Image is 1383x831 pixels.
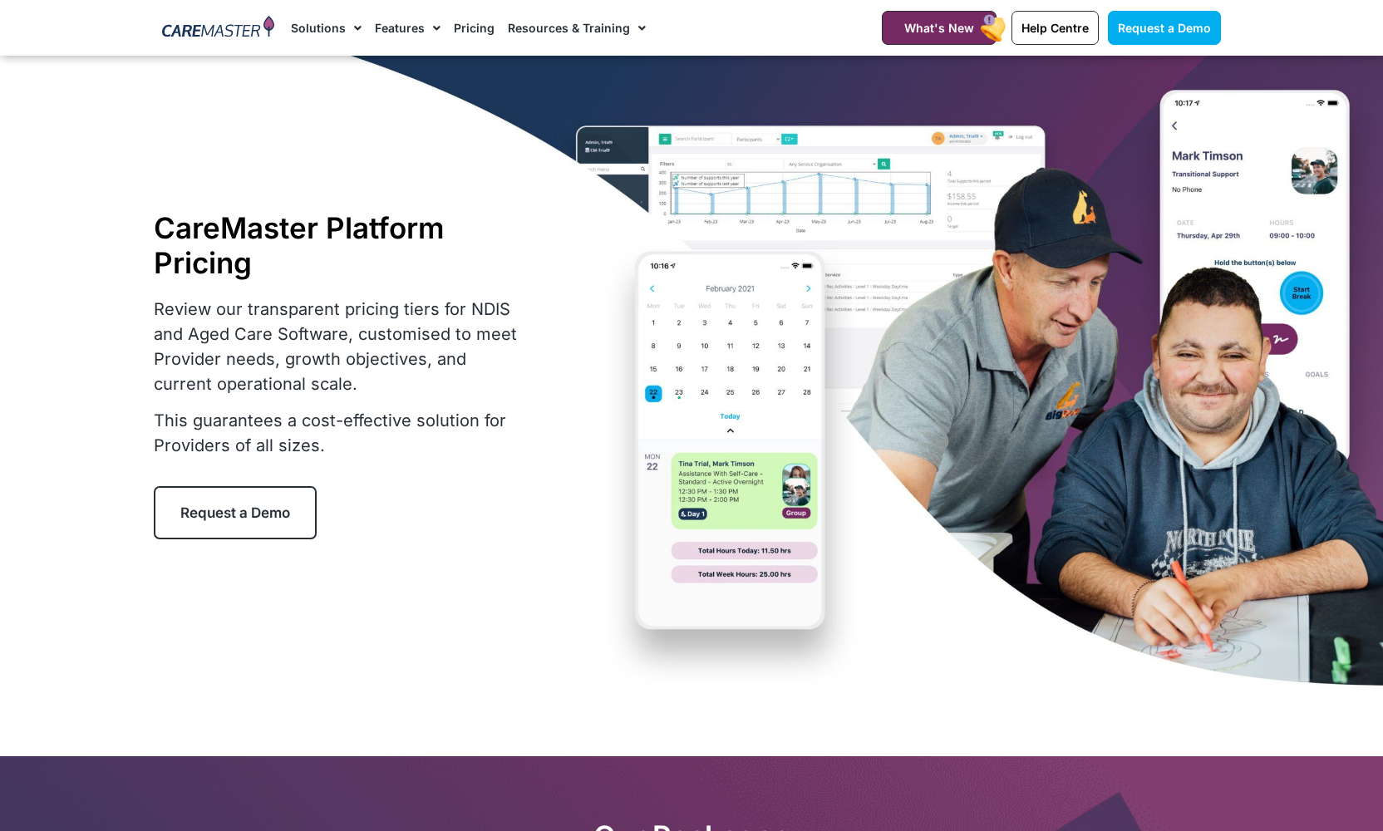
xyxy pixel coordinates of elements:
[1011,11,1099,45] a: Help Centre
[1108,11,1221,45] a: Request a Demo
[154,297,528,396] p: Review our transparent pricing tiers for NDIS and Aged Care Software, customised to meet Provider...
[882,11,997,45] a: What's New
[904,21,974,35] span: What's New
[154,408,528,458] p: This guarantees a cost-effective solution for Providers of all sizes.
[154,486,317,539] a: Request a Demo
[154,210,528,280] h1: CareMaster Platform Pricing
[1021,21,1089,35] span: Help Centre
[180,504,290,521] span: Request a Demo
[1118,21,1211,35] span: Request a Demo
[162,16,274,41] img: CareMaster Logo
